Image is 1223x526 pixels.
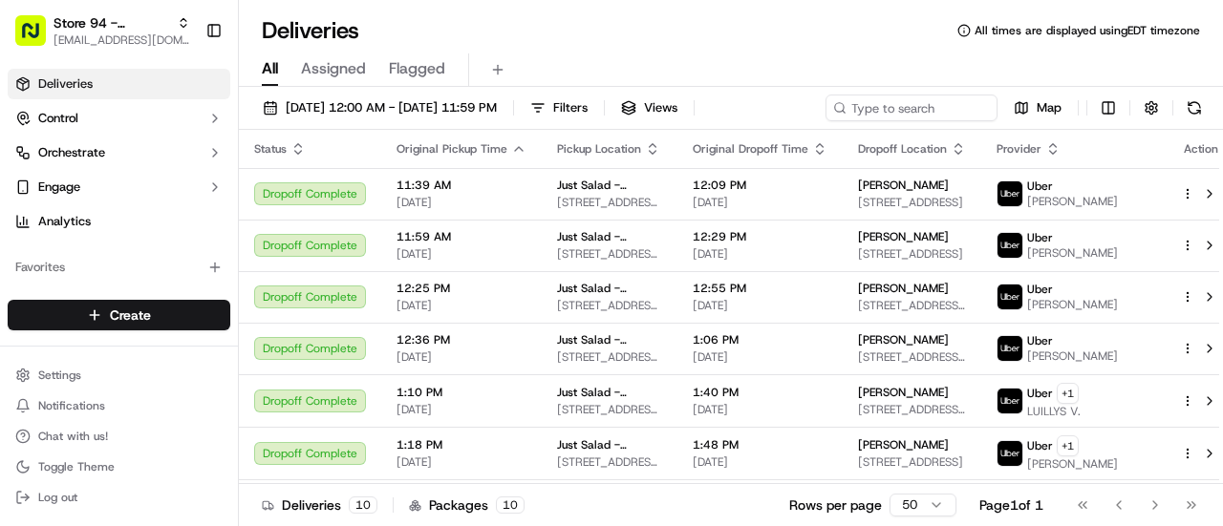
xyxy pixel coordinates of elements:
button: +1 [1057,435,1079,456]
div: 10 [496,496,525,514]
span: [STREET_ADDRESS][PERSON_NAME] [858,298,966,313]
span: [STREET_ADDRESS] [858,454,966,470]
button: Orchestrate [8,137,230,168]
span: [DATE] [693,349,827,365]
button: Store 94 - [PERSON_NAME] (Just Salad) [54,13,169,32]
span: [STREET_ADDRESS][PERSON_NAME] [557,298,662,313]
button: Log out [8,484,230,511]
span: 12:55 PM [693,281,827,296]
span: Create [110,305,151,325]
button: [EMAIL_ADDRESS][DOMAIN_NAME] [54,32,190,48]
span: Pickup Location [557,141,641,157]
input: Type to search [826,95,998,121]
button: Create [8,300,230,330]
button: Chat with us! [8,423,230,450]
button: Control [8,103,230,134]
span: Map [1037,99,1062,116]
span: Dropoff Location [858,141,947,157]
span: Toggle Theme [38,459,115,474]
span: [PERSON_NAME] [858,437,949,452]
button: Map [1005,95,1070,121]
button: Store 94 - [PERSON_NAME] (Just Salad)[EMAIL_ADDRESS][DOMAIN_NAME] [8,8,198,53]
span: Just Salad - [PERSON_NAME] [557,437,662,452]
span: [DATE] [397,195,526,210]
span: [PERSON_NAME] [1027,297,1118,312]
span: [DATE] 12:00 AM - [DATE] 11:59 PM [286,99,497,116]
img: uber-new-logo.jpeg [998,441,1022,466]
button: Views [612,95,686,121]
span: Deliveries [38,75,93,93]
button: Filters [522,95,596,121]
span: [DATE] [693,402,827,417]
button: Settings [8,362,230,389]
span: [STREET_ADDRESS][PERSON_NAME] [557,349,662,365]
div: Action [1181,141,1221,157]
span: [STREET_ADDRESS][PERSON_NAME] [557,454,662,470]
span: Just Salad - [PERSON_NAME] [557,332,662,347]
span: Uber [1027,438,1053,453]
span: Log out [38,490,77,505]
button: Notifications [8,392,230,419]
span: Provider [997,141,1041,157]
span: [PERSON_NAME] [858,281,949,296]
img: uber-new-logo.jpeg [998,233,1022,258]
span: 12:25 PM [397,281,526,296]
span: [STREET_ADDRESS][PERSON_NAME] [858,402,966,417]
span: [PERSON_NAME] [1027,348,1118,364]
span: Orchestrate [38,144,105,161]
div: Favorites [8,252,230,283]
span: Uber [1027,386,1053,401]
span: 12:29 PM [693,229,827,244]
button: Toggle Theme [8,453,230,480]
span: Views [644,99,677,116]
span: [STREET_ADDRESS][PERSON_NAME] [858,349,966,365]
span: Notifications [38,398,105,413]
span: Status [254,141,287,157]
span: [DATE] [397,246,526,262]
span: All times are displayed using EDT timezone [975,23,1200,38]
span: [DATE] [693,298,827,313]
p: Rows per page [789,495,882,515]
span: 1:18 PM [397,437,526,452]
span: Assigned [301,57,366,80]
img: uber-new-logo.jpeg [998,389,1022,413]
span: Uber [1027,179,1053,194]
span: [DATE] [397,298,526,313]
span: Just Salad - [PERSON_NAME] [557,178,662,193]
span: Flagged [389,57,445,80]
span: [PERSON_NAME] [1027,245,1118,261]
span: Uber [1027,230,1053,245]
span: [PERSON_NAME] [1027,456,1118,472]
span: Uber [1027,282,1053,297]
a: Analytics [8,206,230,237]
span: [PERSON_NAME] [858,332,949,347]
span: [DATE] [693,195,827,210]
span: LUILLYS V. [1027,404,1081,419]
span: Just Salad - [PERSON_NAME] [557,385,662,400]
span: [DATE] [397,402,526,417]
span: [PERSON_NAME] [858,229,949,244]
span: Control [38,110,78,127]
span: Filters [553,99,588,116]
button: Engage [8,172,230,202]
span: 11:59 AM [397,229,526,244]
span: Settings [38,368,81,383]
span: 1:48 PM [693,437,827,452]
span: Original Dropoff Time [693,141,808,157]
span: Just Salad - [PERSON_NAME] [557,229,662,244]
div: 10 [349,496,377,514]
span: 11:39 AM [397,178,526,193]
button: Refresh [1181,95,1208,121]
span: Original Pickup Time [397,141,507,157]
span: [STREET_ADDRESS][PERSON_NAME] [557,246,662,262]
button: [DATE] 12:00 AM - [DATE] 11:59 PM [254,95,505,121]
span: [STREET_ADDRESS] [858,195,966,210]
img: uber-new-logo.jpeg [998,284,1022,309]
span: [STREET_ADDRESS] [858,246,966,262]
button: +1 [1057,383,1079,404]
div: Page 1 of 1 [979,495,1043,515]
span: [STREET_ADDRESS][PERSON_NAME] [557,195,662,210]
span: [PERSON_NAME] [1027,194,1118,209]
